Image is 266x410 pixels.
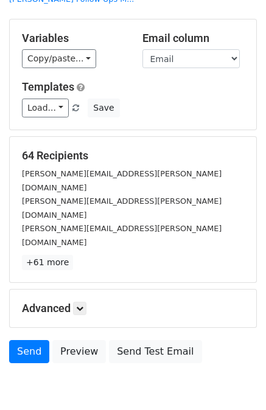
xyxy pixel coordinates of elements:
[22,169,222,192] small: [PERSON_NAME][EMAIL_ADDRESS][PERSON_NAME][DOMAIN_NAME]
[22,149,244,162] h5: 64 Recipients
[22,224,222,247] small: [PERSON_NAME][EMAIL_ADDRESS][PERSON_NAME][DOMAIN_NAME]
[109,340,201,363] a: Send Test Email
[22,99,69,117] a: Load...
[22,302,244,315] h5: Advanced
[205,352,266,410] iframe: Chat Widget
[22,196,222,220] small: [PERSON_NAME][EMAIL_ADDRESS][PERSON_NAME][DOMAIN_NAME]
[22,32,124,45] h5: Variables
[22,49,96,68] a: Copy/paste...
[9,340,49,363] a: Send
[88,99,119,117] button: Save
[142,32,245,45] h5: Email column
[52,340,106,363] a: Preview
[22,80,74,93] a: Templates
[22,255,73,270] a: +61 more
